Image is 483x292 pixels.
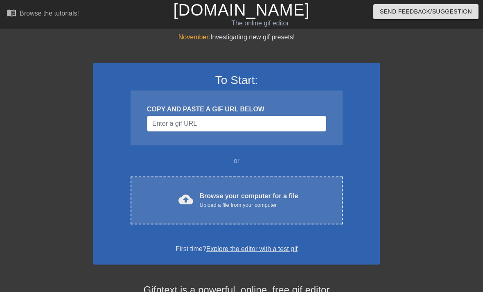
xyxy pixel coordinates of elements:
[147,104,326,114] div: COPY AND PASTE A GIF URL BELOW
[20,10,79,17] div: Browse the tutorials!
[200,191,298,209] div: Browse your computer for a file
[104,244,369,254] div: First time?
[147,116,326,131] input: Username
[115,156,359,166] div: or
[206,245,298,252] a: Explore the editor with a test gif
[173,1,309,19] a: [DOMAIN_NAME]
[200,201,298,209] div: Upload a file from your computer
[165,18,355,28] div: The online gif editor
[93,32,380,42] div: Investigating new gif presets!
[7,8,79,20] a: Browse the tutorials!
[104,73,369,87] h3: To Start:
[178,192,193,207] span: cloud_upload
[380,7,472,17] span: Send Feedback/Suggestion
[7,8,16,18] span: menu_book
[373,4,478,19] button: Send Feedback/Suggestion
[178,34,210,41] span: November:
